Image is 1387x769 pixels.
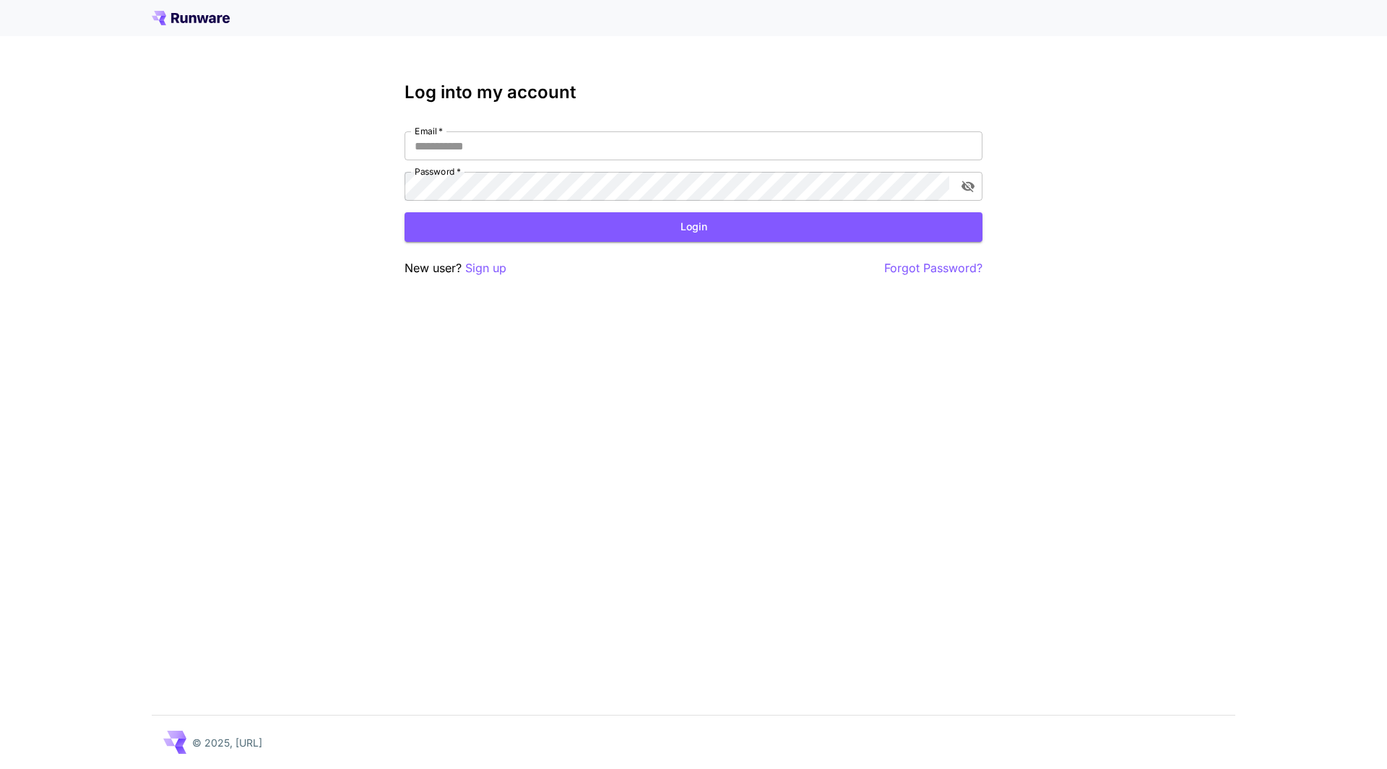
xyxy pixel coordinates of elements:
p: New user? [405,259,506,277]
button: Forgot Password? [884,259,982,277]
h3: Log into my account [405,82,982,103]
button: toggle password visibility [955,173,981,199]
button: Login [405,212,982,242]
label: Email [415,125,443,137]
label: Password [415,165,461,178]
p: © 2025, [URL] [192,735,262,750]
button: Sign up [465,259,506,277]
